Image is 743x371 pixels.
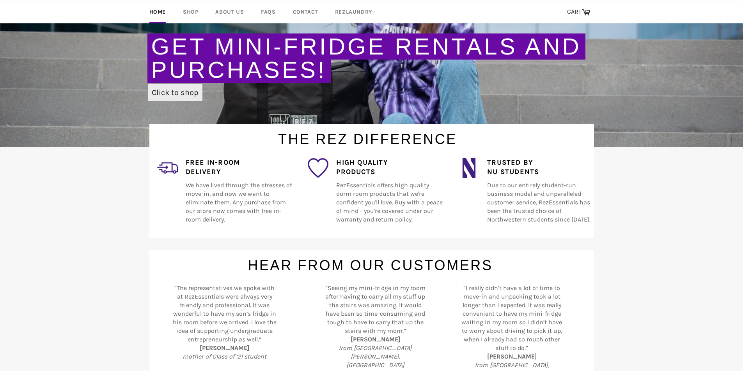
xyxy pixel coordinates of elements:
h4: Trusted by NU Students [487,158,594,177]
b: [PERSON_NAME] [487,353,537,360]
div: “The representatives we spoke with at RezEssentials were always very friendly and professional. I... [163,284,278,369]
h4: High Quality Products [336,158,443,177]
a: Click to shop [148,84,202,101]
div: We have lived through the stresses of move-in, and now we want to eliminate them. Any purchase fr... [178,158,292,233]
img: favorite_1.png [308,158,328,178]
a: CART [563,4,594,20]
div: RezEssentials offers high quality dorm room products that we're confident you'll love. Buy with a... [328,158,443,233]
i: from [GEOGRAPHIC_DATA][PERSON_NAME], [GEOGRAPHIC_DATA] [339,344,412,369]
a: About Us [207,0,252,23]
a: Get Mini-Fridge Rentals and Purchases! [151,33,582,83]
h1: Hear From Our Customers [142,250,594,275]
b: [PERSON_NAME] [351,336,400,343]
img: delivery_2.png [157,158,178,178]
h4: Free In-Room Delivery [186,158,292,177]
a: RezLaundry [327,0,383,23]
div: Due to our entirely student-run business model and unparalleled customer service, RezEssentials h... [479,158,594,233]
a: Shop [175,0,206,23]
a: Contact [285,0,326,23]
i: mother of Class of ‘21 student [183,353,266,360]
a: FAQs [253,0,283,23]
img: northwestern_wildcats_tiny.png [459,158,479,178]
b: [PERSON_NAME] [200,344,249,352]
h1: The Rez Difference [142,124,594,149]
a: Home [142,0,174,23]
